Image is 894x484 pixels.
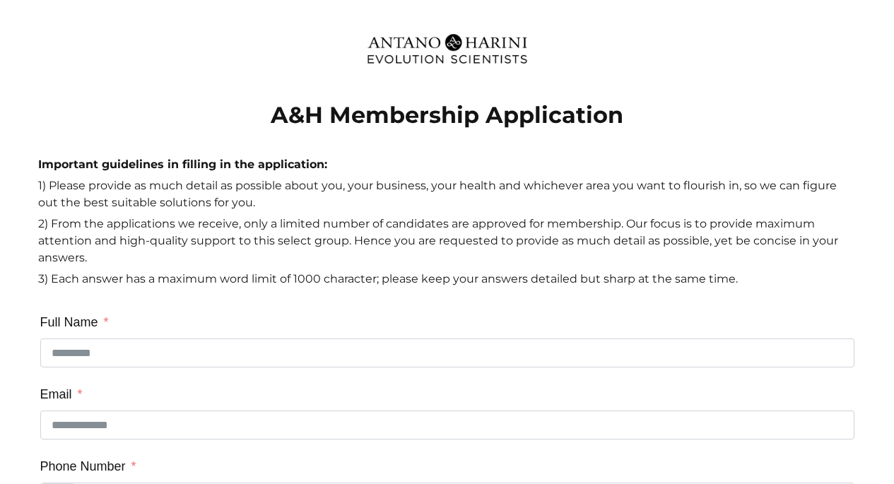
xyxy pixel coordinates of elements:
[38,216,857,271] p: 2) From the applications we receive, only a limited number of candidates are approved for members...
[360,25,535,73] img: Evolution-Scientist (2)
[40,382,83,407] label: Email
[40,454,136,479] label: Phone Number
[271,101,623,129] strong: A&H Membership Application
[38,177,857,216] p: 1) Please provide as much detail as possible about you, your business, your health and whichever ...
[40,411,854,439] input: Email
[40,309,109,335] label: Full Name
[38,158,327,171] strong: Important guidelines in filling in the application:
[38,271,857,292] p: 3) Each answer has a maximum word limit of 1000 character; please keep your answers detailed but ...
